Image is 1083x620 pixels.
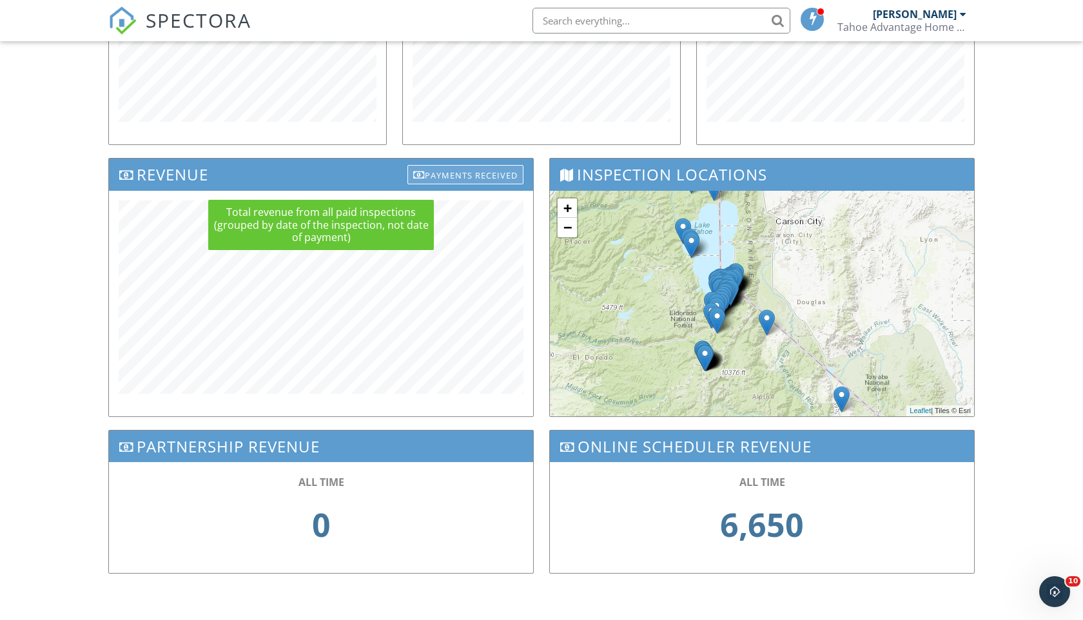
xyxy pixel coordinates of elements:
[910,407,931,414] a: Leaflet
[576,489,948,560] div: 6,650
[109,159,533,190] h3: Revenue
[906,405,974,416] div: | Tiles © Esri
[135,475,507,489] div: ALL TIME
[407,165,523,184] div: Payments Received
[407,162,523,183] a: Payments Received
[558,199,577,218] a: Zoom in
[576,475,948,489] div: ALL TIME
[108,17,251,44] a: SPECTORA
[532,8,790,34] input: Search everything...
[109,431,533,462] h3: Partnership Revenue
[873,8,957,21] div: [PERSON_NAME]
[550,159,974,190] h3: Inspection Locations
[558,218,577,237] a: Zoom out
[108,6,137,35] img: The Best Home Inspection Software - Spectora
[1039,576,1070,607] iframe: Intercom live chat
[1066,576,1080,586] span: 10
[837,21,966,34] div: Tahoe Advantage Home Inspections (TAHI)
[146,6,251,34] span: SPECTORA
[550,431,974,462] h3: Online Scheduler Revenue
[135,489,507,560] div: 0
